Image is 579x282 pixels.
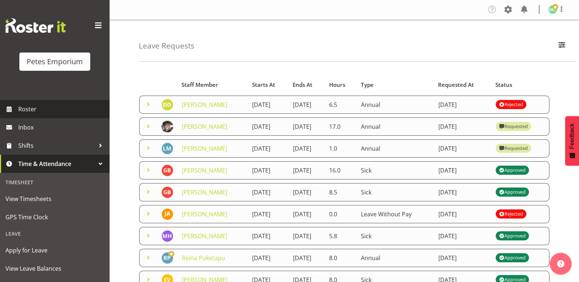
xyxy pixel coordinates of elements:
div: Requested [499,122,527,131]
td: [DATE] [434,183,491,201]
span: Hours [329,81,345,89]
span: View Leave Balances [5,263,104,274]
td: [DATE] [289,161,325,179]
span: Requested At [438,81,474,89]
img: help-xxl-2.png [557,260,564,267]
td: [DATE] [248,139,288,158]
span: View Timesheets [5,193,104,204]
td: [DATE] [248,117,288,136]
td: [DATE] [248,96,288,114]
td: [DATE] [289,249,325,267]
td: [DATE] [248,227,288,245]
img: mackenzie-halford4471.jpg [161,230,173,242]
td: 6.5 [325,96,357,114]
td: [DATE] [289,205,325,223]
td: [DATE] [434,205,491,223]
td: [DATE] [434,161,491,179]
td: [DATE] [289,227,325,245]
span: Inbox [18,122,106,133]
div: Timesheet [2,175,108,190]
td: Annual [357,139,434,158]
td: 0.0 [325,205,357,223]
img: michelle-whaleb4506e5af45ffd00a26cc2b6420a9100.png [161,121,173,132]
td: [DATE] [289,117,325,136]
a: GPS Time Clock [2,208,108,226]
span: Shifts [18,140,95,151]
span: Ends At [293,81,312,89]
img: danielle-donselaar8920.jpg [161,99,173,111]
span: Feedback [569,123,575,149]
img: melissa-cowen2635.jpg [548,5,557,14]
div: Rejected [499,100,523,109]
td: Annual [357,249,434,267]
div: Rejected [499,210,523,219]
span: Apply for Leave [5,245,104,256]
span: Staff Member [182,81,218,89]
div: Petes Emporium [27,56,83,67]
h4: Leave Requests [139,42,194,50]
img: lianne-morete5410.jpg [161,143,173,154]
td: 16.0 [325,161,357,179]
td: [DATE] [434,139,491,158]
td: Annual [357,117,434,136]
td: [DATE] [248,205,288,223]
td: [DATE] [434,227,491,245]
button: Feedback - Show survey [565,116,579,166]
a: [PERSON_NAME] [182,188,227,196]
img: jeseryl-armstrong10788.jpg [161,208,173,220]
td: 5.8 [325,227,357,245]
a: [PERSON_NAME] [182,101,227,109]
td: [DATE] [434,96,491,114]
img: Rosterit website logo [5,18,66,33]
td: [DATE] [248,249,288,267]
span: Roster [18,104,106,115]
td: [DATE] [289,96,325,114]
td: [DATE] [289,183,325,201]
img: gillian-byford11184.jpg [161,165,173,176]
td: Sick [357,227,434,245]
a: [PERSON_NAME] [182,166,227,174]
td: 8.5 [325,183,357,201]
a: [PERSON_NAME] [182,123,227,131]
span: Status [495,81,512,89]
a: [PERSON_NAME] [182,232,227,240]
span: Starts At [252,81,275,89]
div: Leave [2,226,108,241]
td: [DATE] [289,139,325,158]
img: reina-puketapu721.jpg [161,252,173,264]
td: 1.0 [325,139,357,158]
a: [PERSON_NAME] [182,210,227,218]
div: Approved [499,188,525,197]
div: Approved [499,166,525,175]
span: Type [361,81,374,89]
a: View Timesheets [2,190,108,208]
td: Leave Without Pay [357,205,434,223]
span: GPS Time Clock [5,212,104,223]
div: Requested [499,144,527,153]
td: [DATE] [248,183,288,201]
td: 17.0 [325,117,357,136]
td: Sick [357,183,434,201]
td: [DATE] [434,117,491,136]
a: View Leave Balances [2,259,108,278]
td: [DATE] [248,161,288,179]
div: Approved [499,254,525,262]
span: Time & Attendance [18,158,95,169]
button: Filter Employees [554,38,570,54]
a: Apply for Leave [2,241,108,259]
td: 8.0 [325,249,357,267]
td: Annual [357,96,434,114]
td: [DATE] [434,249,491,267]
div: Approved [499,232,525,240]
td: Sick [357,161,434,179]
a: [PERSON_NAME] [182,144,227,152]
a: Reina Puketapu [182,254,225,262]
img: gillian-byford11184.jpg [161,186,173,198]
